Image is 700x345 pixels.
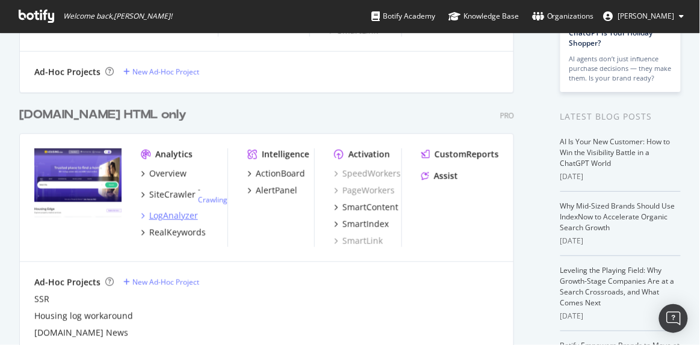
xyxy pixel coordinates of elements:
[334,185,395,197] a: PageWorkers
[560,171,681,182] div: [DATE]
[659,304,688,333] div: Open Intercom Messenger
[63,11,172,21] span: Welcome back, [PERSON_NAME] !
[247,185,297,197] a: AlertPanel
[500,111,514,121] div: Pro
[532,10,594,22] div: Organizations
[149,168,187,180] div: Overview
[560,136,671,168] a: AI Is Your New Customer: How to Win the Visibility Battle in a ChatGPT World
[421,148,499,160] a: CustomReports
[34,148,122,218] img: www.Housing.com
[594,7,694,26] button: [PERSON_NAME]
[34,327,128,339] a: [DOMAIN_NAME] News
[123,277,199,287] a: New Ad-Hoc Project
[19,106,187,124] div: [DOMAIN_NAME] HTML only
[560,265,675,308] a: Leveling the Playing Field: Why Growth-Stage Companies Are at a Search Crossroads, and What Comes...
[141,168,187,180] a: Overview
[141,185,228,205] a: SiteCrawler- Crawling
[256,185,297,197] div: AlertPanel
[132,67,199,77] div: New Ad-Hoc Project
[247,168,305,180] a: ActionBoard
[569,54,672,83] div: AI agents don’t just influence purchase decisions — they make them. Is your brand ready?
[149,189,196,201] div: SiteCrawler
[198,195,228,205] a: Crawling
[560,236,681,246] div: [DATE]
[334,218,389,230] a: SmartIndex
[334,235,383,247] a: SmartLink
[34,276,101,289] div: Ad-Hoc Projects
[132,277,199,287] div: New Ad-Hoc Project
[149,227,206,239] div: RealKeywords
[560,201,675,233] a: Why Mid-Sized Brands Should Use IndexNow to Accelerate Organic Search Growth
[34,310,133,322] a: Housing log workaround
[371,10,435,22] div: Botify Academy
[342,201,398,213] div: SmartContent
[198,185,228,205] div: -
[262,148,309,160] div: Intelligence
[560,311,681,322] div: [DATE]
[34,66,101,78] div: Ad-Hoc Projects
[141,227,206,239] a: RealKeywords
[149,210,198,222] div: LogAnalyzer
[569,17,653,48] a: What Happens When ChatGPT Is Your Holiday Shopper?
[34,293,49,305] a: SSR
[342,218,389,230] div: SmartIndex
[334,168,401,180] a: SpeedWorkers
[560,110,681,123] div: Latest Blog Posts
[421,170,458,182] a: Assist
[434,170,458,182] div: Assist
[123,67,199,77] a: New Ad-Hoc Project
[19,106,191,124] a: [DOMAIN_NAME] HTML only
[141,210,198,222] a: LogAnalyzer
[256,168,305,180] div: ActionBoard
[618,11,675,21] span: Bikash Behera
[334,201,398,213] a: SmartContent
[155,148,193,160] div: Analytics
[435,148,499,160] div: CustomReports
[448,10,519,22] div: Knowledge Base
[348,148,390,160] div: Activation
